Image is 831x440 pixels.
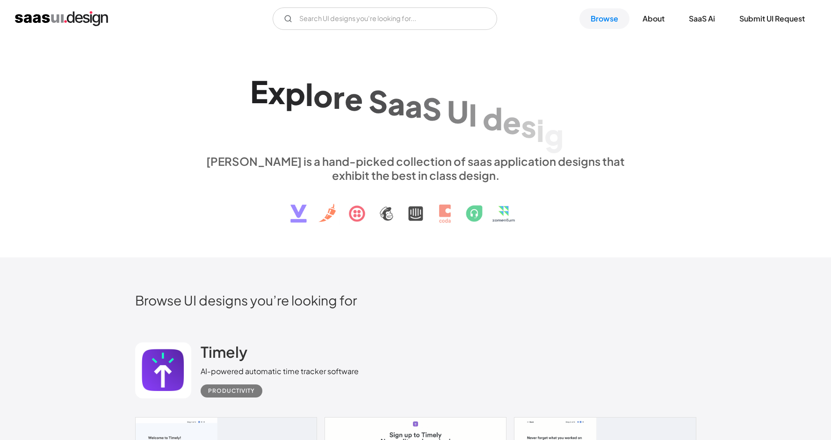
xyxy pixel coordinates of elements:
[345,81,363,117] div: e
[268,74,285,110] div: x
[579,8,629,29] a: Browse
[447,94,469,130] div: U
[678,8,726,29] a: SaaS Ai
[250,74,268,110] div: E
[273,7,497,30] input: Search UI designs you're looking for...
[305,76,313,112] div: l
[201,73,631,145] h1: Explore SaaS UI design patterns & interactions.
[208,385,255,397] div: Productivity
[388,85,405,121] div: a
[469,97,477,133] div: I
[728,8,816,29] a: Submit UI Request
[333,79,345,115] div: r
[521,108,536,144] div: s
[201,342,247,366] a: Timely
[201,342,247,361] h2: Timely
[503,104,521,140] div: e
[201,154,631,182] div: [PERSON_NAME] is a hand-picked collection of saas application designs that exhibit the best in cl...
[201,366,359,377] div: AI-powered automatic time tracker software
[422,91,441,127] div: S
[369,83,388,119] div: S
[135,292,696,308] h2: Browse UI designs you’re looking for
[631,8,676,29] a: About
[544,117,564,153] div: g
[274,182,557,231] img: text, icon, saas logo
[405,88,422,124] div: a
[285,75,305,111] div: p
[273,7,497,30] form: Email Form
[483,100,503,136] div: d
[15,11,108,26] a: home
[536,112,544,148] div: i
[313,78,333,114] div: o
